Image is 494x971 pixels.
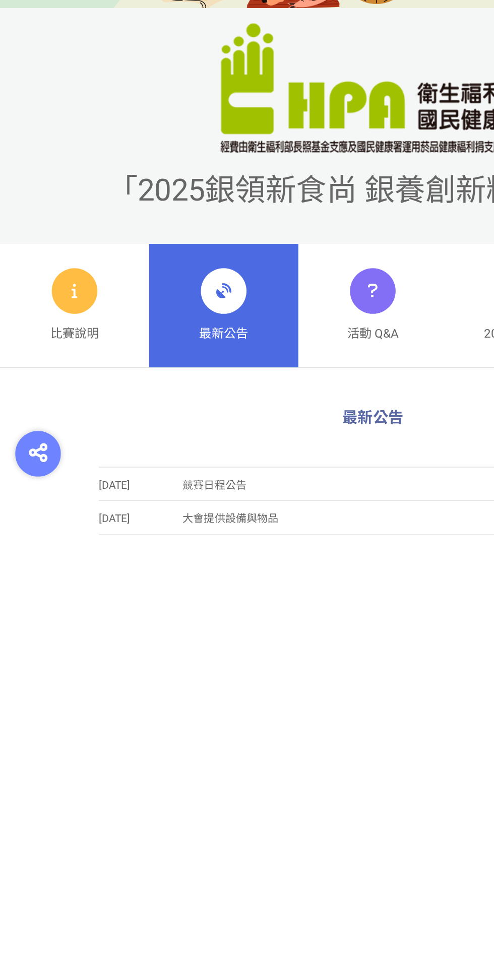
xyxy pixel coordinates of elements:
[121,495,408,518] span: 競賽日程公告
[66,495,121,518] span: [DATE]
[230,400,264,412] span: 活動 Q&A
[66,517,428,540] a: [DATE]大會提供設備與物品
[132,400,164,412] span: 最新公告
[160,961,275,968] a: 此網站由獎金獵人建置，若有網站建置需求
[428,400,461,412] span: 質地專區
[198,347,296,428] a: 活動 Q&A
[33,400,66,412] span: 比賽說明
[71,313,423,319] a: 「2025銀領新食尚 銀養創新料理」競賽
[66,494,428,517] a: [DATE]競賽日程公告
[146,201,348,286] img: 「2025銀領新食尚 銀養創新料理」競賽
[296,347,395,428] a: 2024成果花絮
[99,347,198,428] a: 最新公告
[160,961,334,968] span: 可洽 LINE:
[303,961,334,968] a: @irv0112w
[121,517,408,540] span: 大會提供設備與物品
[66,517,121,540] span: [DATE]
[71,299,423,323] span: 「2025銀領新食尚 銀養創新料理」競賽
[227,456,267,468] span: 最新公告
[321,400,371,412] span: 2024成果花絮
[395,347,494,428] a: 質地專區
